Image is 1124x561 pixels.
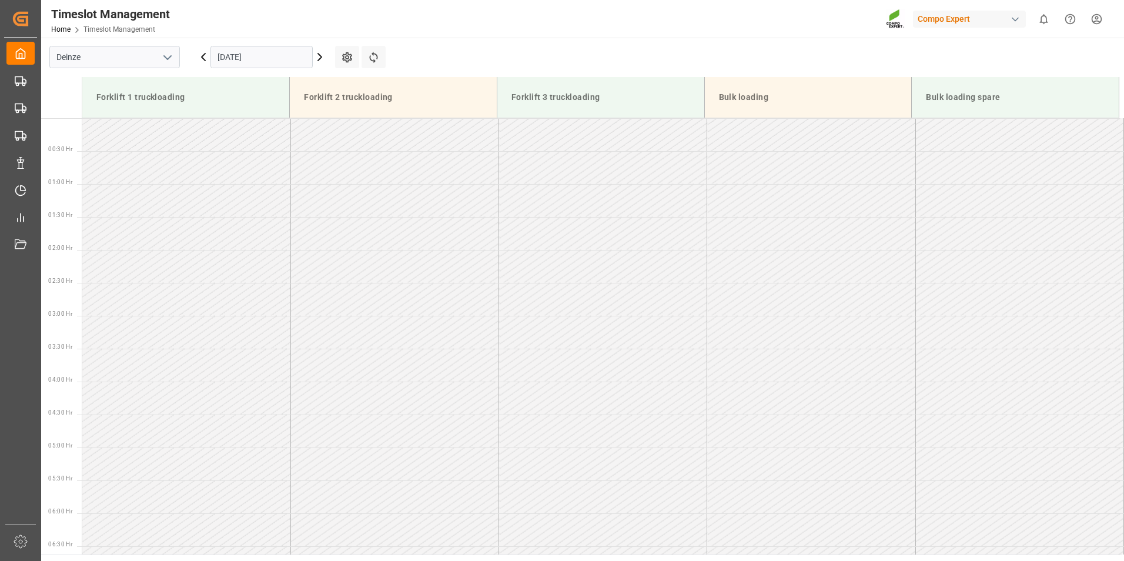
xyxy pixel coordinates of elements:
button: Compo Expert [913,8,1031,30]
span: 02:30 Hr [48,278,72,284]
span: 04:00 Hr [48,376,72,383]
button: open menu [158,48,176,66]
a: Home [51,25,71,34]
button: Help Center [1057,6,1083,32]
span: 01:30 Hr [48,212,72,218]
span: 02:00 Hr [48,245,72,251]
button: show 0 new notifications [1031,6,1057,32]
span: 06:00 Hr [48,508,72,515]
span: 00:30 Hr [48,146,72,152]
span: 01:00 Hr [48,179,72,185]
div: Bulk loading spare [921,86,1109,108]
div: Forklift 3 truckloading [507,86,695,108]
img: Screenshot%202023-09-29%20at%2010.02.21.png_1712312052.png [886,9,905,29]
div: Forklift 1 truckloading [92,86,280,108]
div: Bulk loading [714,86,902,108]
input: DD.MM.YYYY [210,46,313,68]
span: 05:00 Hr [48,442,72,449]
span: 05:30 Hr [48,475,72,482]
input: Type to search/select [49,46,180,68]
div: Timeslot Management [51,5,170,23]
span: 03:30 Hr [48,343,72,350]
span: 04:30 Hr [48,409,72,416]
div: Forklift 2 truckloading [299,86,487,108]
span: 06:30 Hr [48,541,72,547]
span: 03:00 Hr [48,310,72,317]
div: Compo Expert [913,11,1026,28]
